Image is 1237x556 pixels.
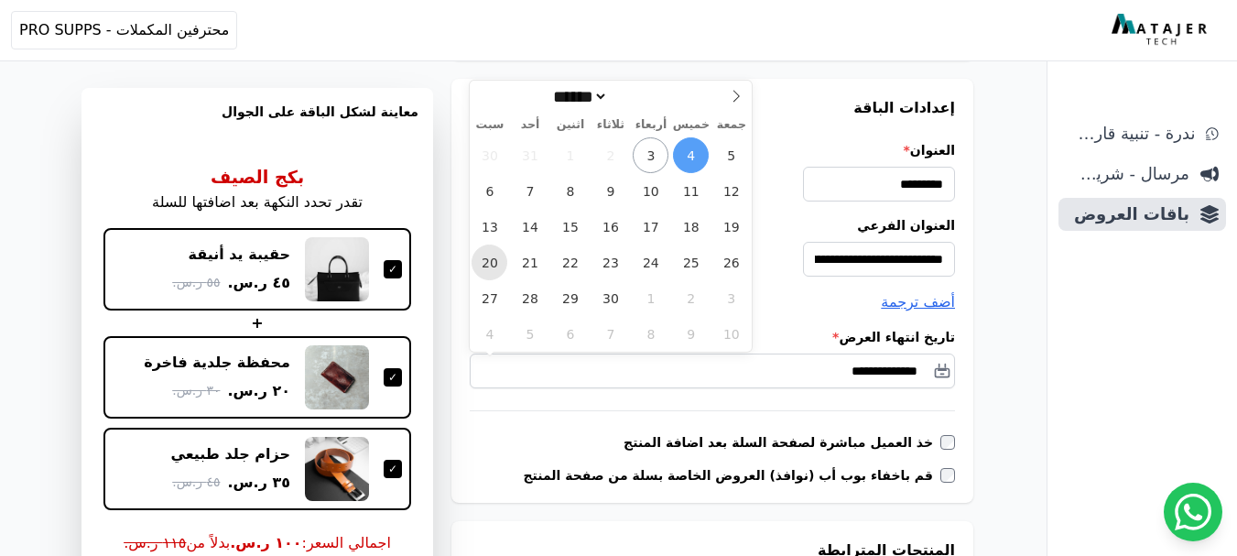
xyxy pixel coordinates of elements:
span: اثنين [550,119,591,131]
input: سنة [608,87,674,106]
h3: بكج الصيف [103,165,411,191]
span: محترفين المكملات - PRO SUPPS [19,19,229,41]
span: سبتمبر 11, 2025 [673,173,709,209]
span: سبتمبر 28, 2025 [512,280,548,316]
div: + [103,312,411,334]
span: سبتمبر 30, 2025 [592,280,628,316]
span: أكتوبر 8, 2025 [633,316,668,352]
button: محترفين المكملات - PRO SUPPS [11,11,237,49]
span: أكتوبر 2, 2025 [673,280,709,316]
span: ٤٥ ر.س. [172,473,220,492]
span: سبتمبر 3, 2025 [633,137,668,173]
span: أكتوبر 4, 2025 [472,316,507,352]
span: باقات العروض [1066,202,1189,227]
img: MatajerTech Logo [1112,14,1211,47]
span: سبتمبر 8, 2025 [552,173,588,209]
span: ٢٠ ر.س. [227,380,290,402]
span: سبتمبر 26, 2025 [713,245,749,280]
span: سبتمبر 25, 2025 [673,245,709,280]
span: سبتمبر 21, 2025 [512,245,548,280]
span: سبتمبر 20, 2025 [472,245,507,280]
span: أكتوبر 1, 2025 [633,280,668,316]
span: سبتمبر 29, 2025 [552,280,588,316]
span: سبتمبر 17, 2025 [633,209,668,245]
span: سبتمبر 24, 2025 [633,245,668,280]
select: شهر [548,87,609,106]
span: سبتمبر 2, 2025 [592,137,628,173]
span: سبتمبر 19, 2025 [713,209,749,245]
span: سبت [470,119,510,131]
s: ١١٥ ر.س. [124,534,186,551]
span: أغسطس 31, 2025 [512,137,548,173]
span: أضف ترجمة [881,293,955,311]
span: سبتمبر 1, 2025 [552,137,588,173]
span: سبتمبر 14, 2025 [512,209,548,245]
img: محفظة جلدية فاخرة [305,345,369,409]
span: سبتمبر 18, 2025 [673,209,709,245]
label: خذ العميل مباشرة لصفحة السلة بعد اضافة المنتج [624,433,940,452]
span: ندرة - تنبية قارب علي النفاذ [1066,121,1195,147]
div: محفظة جلدية فاخرة [144,353,290,373]
span: سبتمبر 16, 2025 [592,209,628,245]
img: حقيبة يد أنيقة [305,237,369,301]
b: ١٠٠ ر.س. [230,534,301,551]
span: سبتمبر 6, 2025 [472,173,507,209]
span: سبتمبر 23, 2025 [592,245,628,280]
span: ثلاثاء [591,119,631,131]
span: خميس [671,119,711,131]
span: ٥٥ ر.س. [172,273,220,292]
span: اجمالي السعر: بدلاً من [103,532,411,554]
span: أربعاء [631,119,671,131]
div: حقيبة يد أنيقة [189,245,290,265]
span: سبتمبر 13, 2025 [472,209,507,245]
img: حزام جلد طبيعي [305,437,369,501]
span: سبتمبر 10, 2025 [633,173,668,209]
span: ٤٥ ر.س. [227,272,290,294]
span: أكتوبر 3, 2025 [713,280,749,316]
span: أحد [510,119,550,131]
h3: معاينة لشكل الباقة على الجوال [96,103,418,143]
p: تقدر تحدد النكهة بعد اضافتها للسلة [103,191,411,213]
span: سبتمبر 27, 2025 [472,280,507,316]
label: قم باخفاء بوب أب (نوافذ) العروض الخاصة بسلة من صفحة المنتج [523,466,940,485]
span: سبتمبر 4, 2025 [673,137,709,173]
span: سبتمبر 22, 2025 [552,245,588,280]
span: أكتوبر 6, 2025 [552,316,588,352]
span: جمعة [711,119,752,131]
span: أكتوبر 7, 2025 [592,316,628,352]
span: أكتوبر 5, 2025 [512,316,548,352]
span: سبتمبر 5, 2025 [713,137,749,173]
span: ٣٠ ر.س. [172,381,220,400]
span: أغسطس 30, 2025 [472,137,507,173]
span: ٣٥ ر.س. [227,472,290,494]
span: مرسال - شريط دعاية [1066,161,1189,187]
span: سبتمبر 15, 2025 [552,209,588,245]
span: أكتوبر 10, 2025 [713,316,749,352]
span: سبتمبر 7, 2025 [512,173,548,209]
button: أضف ترجمة [881,291,955,313]
div: حزام جلد طبيعي [171,444,291,464]
span: أكتوبر 9, 2025 [673,316,709,352]
span: سبتمبر 9, 2025 [592,173,628,209]
span: سبتمبر 12, 2025 [713,173,749,209]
